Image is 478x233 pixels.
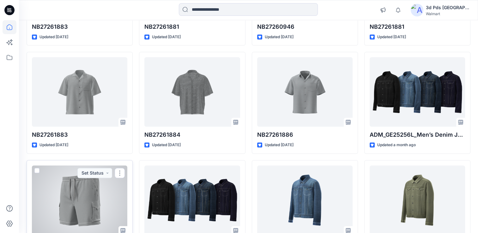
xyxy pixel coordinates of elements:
[32,22,127,31] p: NB27261883
[39,34,68,40] p: Updated [DATE]
[377,142,416,148] p: Updated a month ago
[32,130,127,139] p: NB27261883
[144,22,240,31] p: NB27261881
[257,22,353,31] p: NB27260946
[426,4,470,11] div: 3d Pds [GEOGRAPHIC_DATA]
[370,130,465,139] p: ADM_GE25256L_Men’s Denim Jacket
[152,34,181,40] p: Updated [DATE]
[144,130,240,139] p: NB27261884
[144,57,240,127] a: NB27261884
[377,34,406,40] p: Updated [DATE]
[39,142,68,148] p: Updated [DATE]
[257,130,353,139] p: NB27261886
[32,57,127,127] a: NB27261883
[152,142,181,148] p: Updated [DATE]
[370,22,465,31] p: NB27261881
[257,57,353,127] a: NB27261886
[265,142,293,148] p: Updated [DATE]
[411,4,423,16] img: avatar
[265,34,293,40] p: Updated [DATE]
[370,57,465,127] a: ADM_GE25256L_Men’s Denim Jacket
[426,11,470,16] div: Walmart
